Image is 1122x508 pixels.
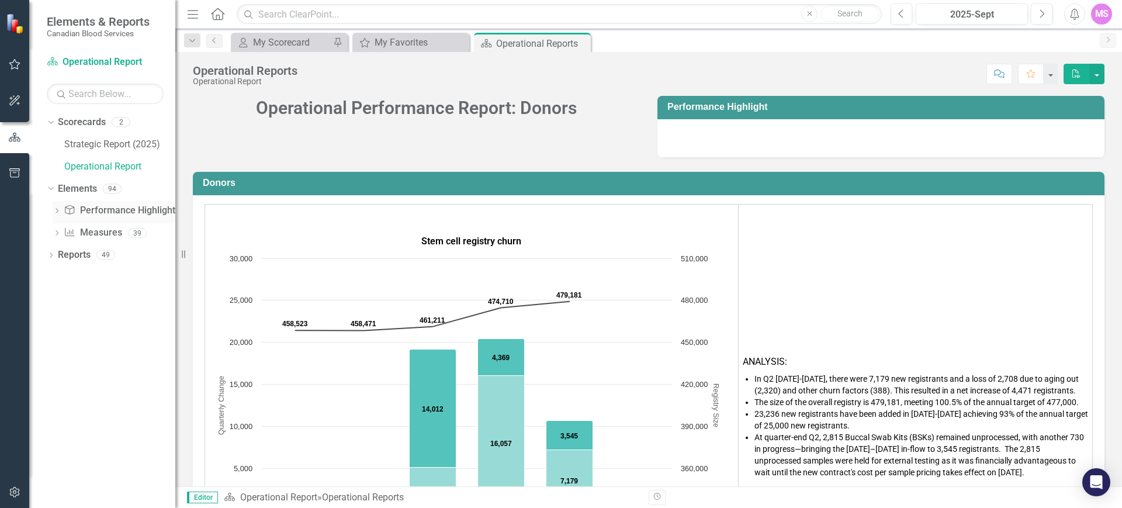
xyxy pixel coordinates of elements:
span: 23,236 new registrants have been added in [DATE]-[DATE] achieving 93% of the annual target of 25,... [754,409,1088,430]
path: 2025/2026 Q2, 3,545. BSKs in progress. [546,421,593,450]
text: 3,545 [560,432,578,440]
text: 14,012 [422,405,444,413]
span: Search [837,9,863,18]
text: 479,181 [556,291,582,299]
span: Editor [187,492,218,503]
a: My Favorites [355,35,466,50]
span: , [901,398,902,407]
div: » [224,491,640,504]
div: Operational Report [193,77,297,86]
a: Operational Report [64,160,175,174]
button: Search [820,6,879,22]
path: 2025/2026 Q1, 4,369. BSKs in progress. [478,339,525,376]
a: Strategic Report (2025) [64,138,175,151]
text: 461,211 [420,316,445,324]
h3: Performance Highlight [667,102,1099,112]
div: My Favorites [375,35,466,50]
text: 390,000 [681,422,708,431]
span: In Q2 [DATE]-[DATE], there were 7,179 new registrants and a loss of 2,708 due to aging out (2,320... [754,374,1079,395]
div: 94 [103,184,122,193]
text: 458,523 [282,320,308,328]
div: 39 [128,228,147,238]
text: 5,156 [424,486,441,494]
text: 450,000 [681,338,708,347]
text: 474,710 [488,298,514,306]
input: Search ClearPoint... [237,4,882,25]
div: Operational Reports [496,36,588,51]
text: 420,000 [681,380,708,389]
text: 458,471 [351,320,376,328]
text: 25,000 [230,296,252,305]
a: Operational Report [240,492,317,503]
span: Elements & Reports [47,15,150,29]
path: 2024/2025 Q4, 14,012. BSKs in progress. [410,350,456,468]
a: Measures [64,226,122,240]
text: 16,057 [490,440,512,448]
text: Registry Size [712,383,721,427]
span: ANALYSIS: [743,356,787,367]
text: 4,369 [492,354,510,362]
text: 10,000 [230,422,252,431]
input: Search Below... [47,84,164,104]
a: My Scorecard [234,35,330,50]
div: Operational Reports [193,64,297,77]
button: MS [1091,4,1112,25]
span: The size of the overall registry is 479,181 meeting 100.5% of the annual target of 477,000. [754,398,1079,407]
h3: Donors [203,178,1099,188]
span: At quarter-end Q2, 2,815 Buccal Swab Kits (BSKs) remained unprocessed, with another 730 in progre... [754,433,1084,477]
a: Elements [58,182,97,196]
text: 480,000 [681,296,708,305]
text: 20,000 [230,338,252,347]
span: Operational Performance Report: Donors [256,98,577,118]
text: 7,179 [560,477,578,485]
a: Scorecards [58,116,106,129]
text: 360,000 [681,464,708,473]
text: 30,000 [230,254,252,263]
a: Operational Report [47,56,164,69]
span: Stem cell registry churn [421,236,521,247]
small: Canadian Blood Services [47,29,150,38]
text: 5,000 [234,464,252,473]
div: 2 [112,118,130,127]
div: 2025-Sept [920,8,1024,22]
button: 2025-Sept [916,4,1028,25]
text: 510,000 [681,254,708,263]
div: My Scorecard [253,35,330,50]
a: Performance Highlights [64,204,179,217]
div: 49 [96,250,115,260]
a: Reports [58,248,91,262]
text: Quarterly Change [217,376,226,435]
img: ClearPoint Strategy [5,12,27,34]
div: Operational Reports [322,492,404,503]
div: Open Intercom Messenger [1082,468,1110,496]
text: 15,000 [230,380,252,389]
